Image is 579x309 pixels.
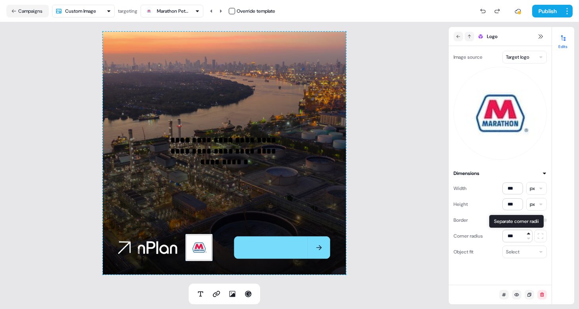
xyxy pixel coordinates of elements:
[141,5,203,17] button: Marathon Petroleum Corporation
[454,230,483,242] div: Corner radius
[65,7,96,15] div: Custom Image
[157,7,189,15] div: Marathon Petroleum Corporation
[454,169,547,177] button: Dimensions
[118,7,137,15] div: targeting
[532,5,562,17] button: Publish
[454,182,467,195] div: Width
[530,200,535,208] div: px
[506,53,529,61] div: Target logo
[530,184,535,192] div: px
[454,214,468,226] div: Border
[454,169,479,177] div: Dimensions
[502,246,547,258] button: Select
[552,32,574,49] button: Edits
[454,246,473,258] div: Object fit
[454,198,468,211] div: Height
[454,51,483,63] div: Image source
[6,5,49,17] button: Campaigns
[237,7,275,15] div: Override template
[489,215,544,228] div: Separate corner radii
[487,33,498,40] span: Logo
[506,248,519,256] div: Select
